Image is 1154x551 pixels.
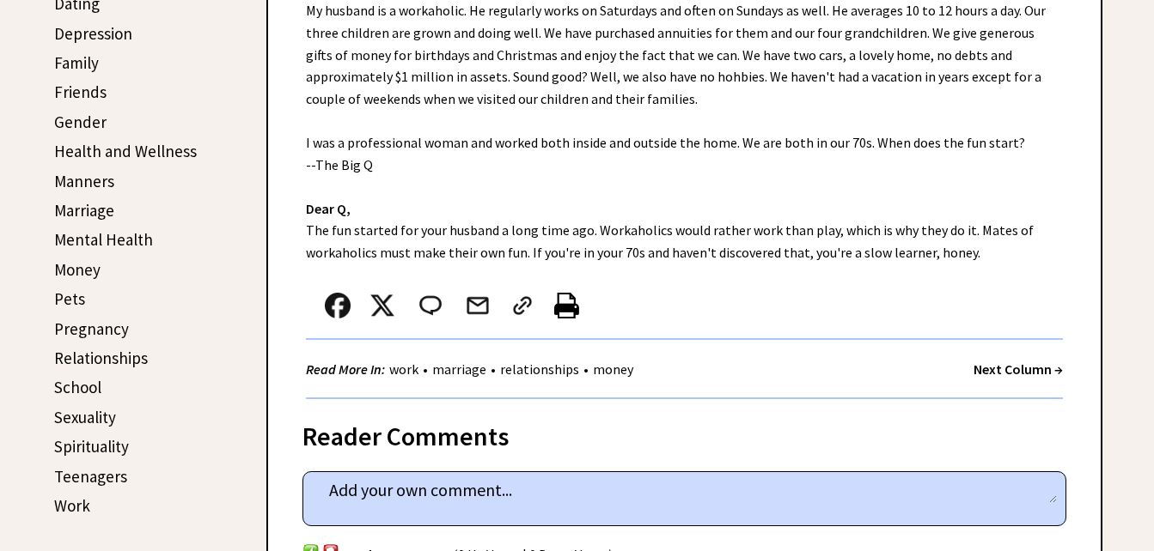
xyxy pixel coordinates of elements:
[54,466,127,487] a: Teenagers
[54,229,153,250] a: Mental Health
[496,360,583,378] a: relationships
[54,112,107,132] a: Gender
[325,293,351,318] img: facebook.png
[54,495,90,516] a: Work
[54,82,107,102] a: Friends
[54,436,129,457] a: Spirituality
[369,293,395,318] img: x_small.png
[54,288,85,309] a: Pets
[302,418,1066,445] div: Reader Comments
[306,200,351,217] strong: Dear Q,
[54,141,197,161] a: Health and Wellness
[589,360,638,378] a: money
[510,293,535,318] img: link_02.png
[306,360,385,378] strong: Read More In:
[974,360,1063,378] a: Next Column →
[54,348,148,368] a: Relationships
[416,293,445,318] img: message_round%202.png
[54,377,101,397] a: School
[54,259,101,280] a: Money
[554,293,579,318] img: printer%20icon.png
[465,293,491,318] img: mail.png
[54,407,116,427] a: Sexuality
[54,52,99,73] a: Family
[54,318,129,339] a: Pregnancy
[54,171,114,191] a: Manners
[428,360,491,378] a: marriage
[54,200,114,221] a: Marriage
[306,359,638,380] div: • • •
[54,23,132,44] a: Depression
[385,360,423,378] a: work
